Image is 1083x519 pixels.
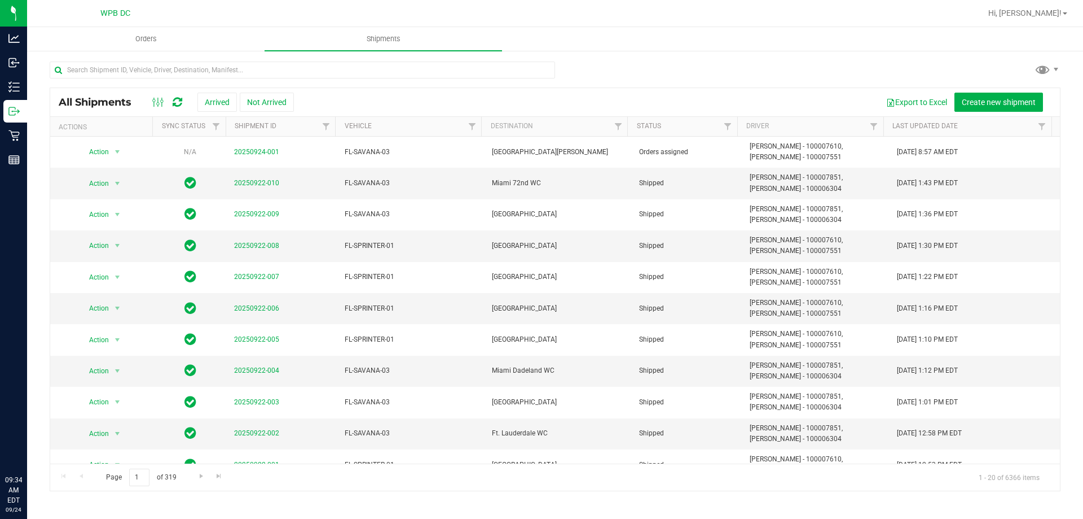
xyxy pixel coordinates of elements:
[79,457,109,473] span: Action
[234,210,279,218] a: 20250922-009
[110,457,124,473] span: select
[492,460,626,470] span: [GEOGRAPHIC_DATA]
[184,425,196,441] span: In Sync
[345,303,478,314] span: FL-SPRINTER-01
[345,241,478,251] span: FL-SPRINTER-01
[492,428,626,439] span: Ft. Lauderdale WC
[492,303,626,314] span: [GEOGRAPHIC_DATA]
[345,460,478,470] span: FL-SPRINTER-01
[79,363,109,379] span: Action
[345,178,478,189] span: FL-SAVANA-03
[492,365,626,376] span: Miami Dadeland WC
[639,460,736,470] span: Shipped
[492,209,626,220] span: [GEOGRAPHIC_DATA]
[184,332,196,347] span: In Sync
[750,391,883,413] span: [PERSON_NAME] - 100007851, [PERSON_NAME] - 100006304
[639,178,736,189] span: Shipped
[184,148,196,156] span: N/A
[79,176,109,191] span: Action
[27,27,265,51] a: Orders
[234,273,279,281] a: 20250922-007
[719,117,737,136] a: Filter
[234,148,279,156] a: 20250924-001
[492,397,626,408] span: [GEOGRAPHIC_DATA]
[345,209,478,220] span: FL-SAVANA-03
[79,426,109,442] span: Action
[897,178,958,189] span: [DATE] 1:43 PM EDT
[184,363,196,378] span: In Sync
[197,93,237,112] button: Arrived
[110,426,124,442] span: select
[110,269,124,285] span: select
[639,241,736,251] span: Shipped
[609,117,627,136] a: Filter
[110,144,124,160] span: select
[234,398,279,406] a: 20250922-003
[5,505,22,514] p: 09/24
[110,207,124,223] span: select
[897,147,958,158] span: [DATE] 8:57 AM EDT
[750,235,883,256] span: [PERSON_NAME] - 100007610, [PERSON_NAME] - 100007551
[234,304,279,312] a: 20250922-006
[240,93,294,112] button: Not Arrived
[954,93,1043,112] button: Create new shipment
[5,475,22,505] p: 09:34 AM EDT
[110,176,124,191] span: select
[639,334,736,345] span: Shipped
[316,117,335,136] a: Filter
[193,469,209,484] a: Go to the next page
[8,154,20,165] inline-svg: Reports
[897,334,958,345] span: [DATE] 1:10 PM EDT
[234,242,279,250] a: 20250922-008
[737,117,883,137] th: Driver
[59,123,148,131] div: Actions
[639,147,736,158] span: Orders assigned
[639,428,736,439] span: Shipped
[750,172,883,194] span: [PERSON_NAME] - 100007851, [PERSON_NAME] - 100006304
[129,469,149,486] input: 1
[492,241,626,251] span: [GEOGRAPHIC_DATA]
[184,269,196,285] span: In Sync
[110,300,124,316] span: select
[234,179,279,187] a: 20250922-010
[345,272,478,282] span: FL-SPRINTER-01
[110,238,124,254] span: select
[988,8,1062,18] span: Hi, [PERSON_NAME]!
[1033,117,1051,136] a: Filter
[79,144,109,160] span: Action
[962,98,1036,107] span: Create new shipment
[235,122,276,130] a: Shipment ID
[79,300,109,316] span: Action
[750,267,883,288] span: [PERSON_NAME] - 100007610, [PERSON_NAME] - 100007551
[970,469,1049,486] span: 1 - 20 of 6366 items
[750,141,883,163] span: [PERSON_NAME] - 100007610, [PERSON_NAME] - 100007551
[750,204,883,225] span: [PERSON_NAME] - 100007851, [PERSON_NAME] - 100006304
[750,423,883,444] span: [PERSON_NAME] - 100007851, [PERSON_NAME] - 100006304
[345,334,478,345] span: FL-SPRINTER-01
[8,81,20,93] inline-svg: Inventory
[110,363,124,379] span: select
[639,397,736,408] span: Shipped
[100,8,130,18] span: WPB DC
[184,457,196,473] span: In Sync
[750,329,883,350] span: [PERSON_NAME] - 100007610, [PERSON_NAME] - 100007551
[11,429,45,463] iframe: Resource center
[492,334,626,345] span: [GEOGRAPHIC_DATA]
[345,147,478,158] span: FL-SAVANA-03
[96,469,186,486] span: Page of 319
[897,460,962,470] span: [DATE] 12:53 PM EDT
[639,365,736,376] span: Shipped
[110,332,124,348] span: select
[750,360,883,382] span: [PERSON_NAME] - 100007851, [PERSON_NAME] - 100006304
[892,122,958,130] a: Last Updated Date
[184,206,196,222] span: In Sync
[8,130,20,141] inline-svg: Retail
[492,178,626,189] span: Miami 72nd WC
[897,397,958,408] span: [DATE] 1:01 PM EDT
[162,122,205,130] a: Sync Status
[79,332,109,348] span: Action
[345,428,478,439] span: FL-SAVANA-03
[184,394,196,410] span: In Sync
[897,365,958,376] span: [DATE] 1:12 PM EDT
[8,33,20,44] inline-svg: Analytics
